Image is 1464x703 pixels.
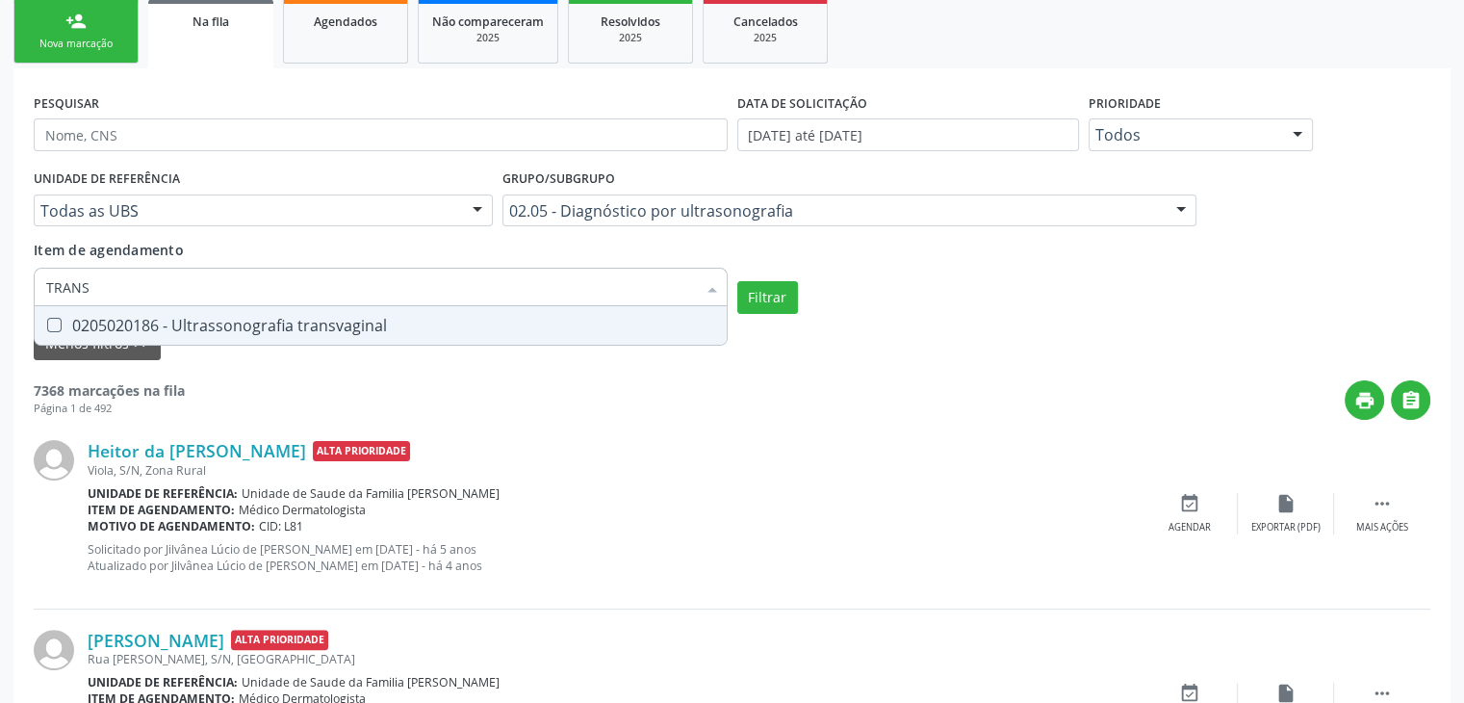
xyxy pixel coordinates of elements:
span: Todas as UBS [40,201,453,221]
input: Selecionar procedimentos [46,268,696,306]
b: Motivo de agendamento: [88,518,255,534]
i:  [1400,390,1422,411]
span: Unidade de Saude da Familia [PERSON_NAME] [242,485,500,502]
div: 0205020186 - Ultrassonografia transvaginal [46,318,715,333]
div: person_add [65,11,87,32]
i:  [1372,493,1393,514]
span: Resolvidos [601,13,660,30]
button:  [1391,380,1430,420]
div: 2025 [717,31,813,45]
span: Na fila [193,13,229,30]
i: insert_drive_file [1275,493,1297,514]
span: Agendados [314,13,377,30]
div: Mais ações [1356,521,1408,534]
strong: 7368 marcações na fila [34,381,185,400]
b: Unidade de referência: [88,674,238,690]
button: print [1345,380,1384,420]
label: PESQUISAR [34,89,99,118]
div: 2025 [582,31,679,45]
span: Cancelados [733,13,798,30]
input: Selecione um intervalo [737,118,1079,151]
button: Filtrar [737,281,798,314]
span: 02.05 - Diagnóstico por ultrasonografia [509,201,1157,221]
label: Grupo/Subgrupo [502,165,615,195]
input: Nome, CNS [34,118,728,151]
span: Alta Prioridade [313,441,410,461]
label: UNIDADE DE REFERÊNCIA [34,165,180,195]
p: Solicitado por Jilvânea Lúcio de [PERSON_NAME] em [DATE] - há 5 anos Atualizado por Jilvânea Lúci... [88,541,1142,574]
span: Unidade de Saude da Familia [PERSON_NAME] [242,674,500,690]
div: Nova marcação [28,37,124,51]
span: Todos [1095,125,1274,144]
img: img [34,440,74,481]
b: Item de agendamento: [88,502,235,518]
a: [PERSON_NAME] [88,630,224,651]
span: CID: L81 [259,518,303,534]
span: Item de agendamento [34,241,184,259]
label: Prioridade [1089,89,1161,118]
div: 2025 [432,31,544,45]
label: DATA DE SOLICITAÇÃO [737,89,867,118]
a: Heitor da [PERSON_NAME] [88,440,306,461]
b: Unidade de referência: [88,485,238,502]
img: img [34,630,74,670]
div: Página 1 de 492 [34,401,185,417]
span: Não compareceram [432,13,544,30]
i: event_available [1179,493,1200,514]
div: Viola, S/N, Zona Rural [88,462,1142,479]
div: Exportar (PDF) [1251,521,1321,534]
div: Rua [PERSON_NAME], S/N, [GEOGRAPHIC_DATA] [88,651,1142,667]
i: print [1354,390,1375,411]
button: Menos filtroskeyboard_arrow_up [34,327,161,361]
div: Agendar [1169,521,1211,534]
span: Médico Dermatologista [239,502,366,518]
span: Alta Prioridade [231,630,328,650]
